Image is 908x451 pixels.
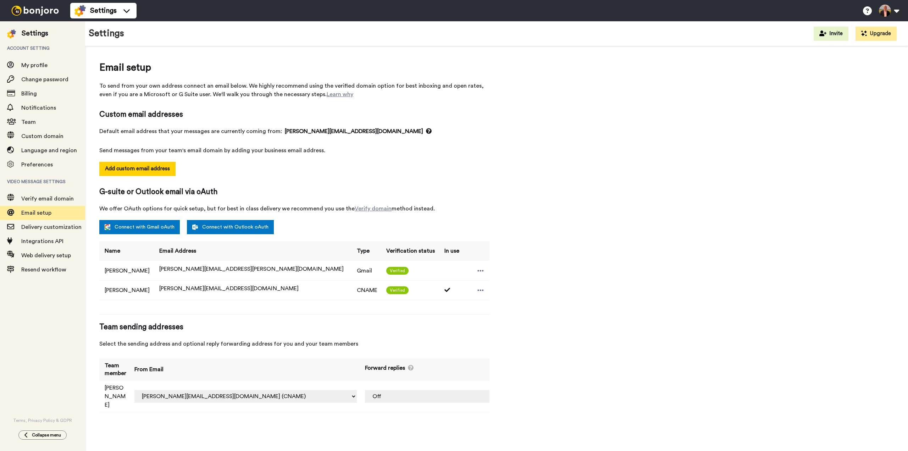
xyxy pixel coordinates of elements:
[9,6,62,16] img: bj-logo-header-white.svg
[159,266,344,272] span: [PERSON_NAME][EMAIL_ADDRESS][PERSON_NAME][DOMAIN_NAME]
[32,432,61,438] span: Collapse menu
[99,187,489,197] span: G-suite or Outlook email via oAuth
[159,286,299,291] span: [PERSON_NAME][EMAIL_ADDRESS][DOMAIN_NAME]
[90,6,117,16] span: Settings
[21,238,63,244] span: Integrations API
[105,224,110,230] img: google.svg
[99,146,489,155] span: Send messages from your team's email domain by adding your business email address.
[21,91,37,97] span: Billing
[99,280,154,300] td: [PERSON_NAME]
[21,133,63,139] span: Custom domain
[21,77,68,82] span: Change password
[187,220,274,234] a: Connect with Outlook oAuth
[351,280,381,300] td: CNAME
[365,364,405,372] span: Forward replies
[99,60,489,75] span: Email setup
[856,27,897,41] button: Upgrade
[99,204,489,213] span: We offer OAuth options for quick setup, but for best in class delivery we recommend you use the m...
[99,109,489,120] span: Custom email addresses
[21,119,36,125] span: Team
[21,196,74,202] span: Verify email domain
[99,241,154,261] th: Name
[99,322,489,332] span: Team sending addresses
[21,162,53,167] span: Preferences
[74,5,86,16] img: settings-colored.svg
[351,241,381,261] th: Type
[386,267,409,275] span: Verified
[99,359,129,381] th: Team member
[381,241,439,261] th: Verification status
[99,261,154,280] td: [PERSON_NAME]
[21,62,48,68] span: My profile
[21,148,77,153] span: Language and region
[386,286,409,294] span: Verified
[21,105,56,111] span: Notifications
[192,224,198,230] img: outlook-white.svg
[439,241,463,261] th: In use
[99,340,489,348] span: Select the sending address and optional reply forwarding address for you and your team members
[154,241,351,261] th: Email Address
[285,127,432,136] span: [PERSON_NAME][EMAIL_ADDRESS][DOMAIN_NAME]
[99,220,180,234] a: Connect with Gmail oAuth
[99,381,129,412] td: [PERSON_NAME]
[129,359,360,381] th: From Email
[351,261,381,280] td: Gmail
[21,253,71,258] span: Web delivery setup
[89,28,124,39] h1: Settings
[18,430,67,440] button: Collapse menu
[327,92,353,97] a: Learn why
[814,27,848,41] button: Invite
[99,82,489,99] span: To send from your own address connect an email below. We highly recommend using the verified doma...
[21,210,51,216] span: Email setup
[355,206,392,211] a: Verify domain
[21,267,66,273] span: Resend workflow
[7,29,16,38] img: settings-colored.svg
[99,127,489,136] span: Default email address that your messages are currently coming from:
[99,162,176,176] button: Add custom email address
[21,224,82,230] span: Delivery customization
[22,28,48,38] div: Settings
[444,287,452,293] i: Used 1 times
